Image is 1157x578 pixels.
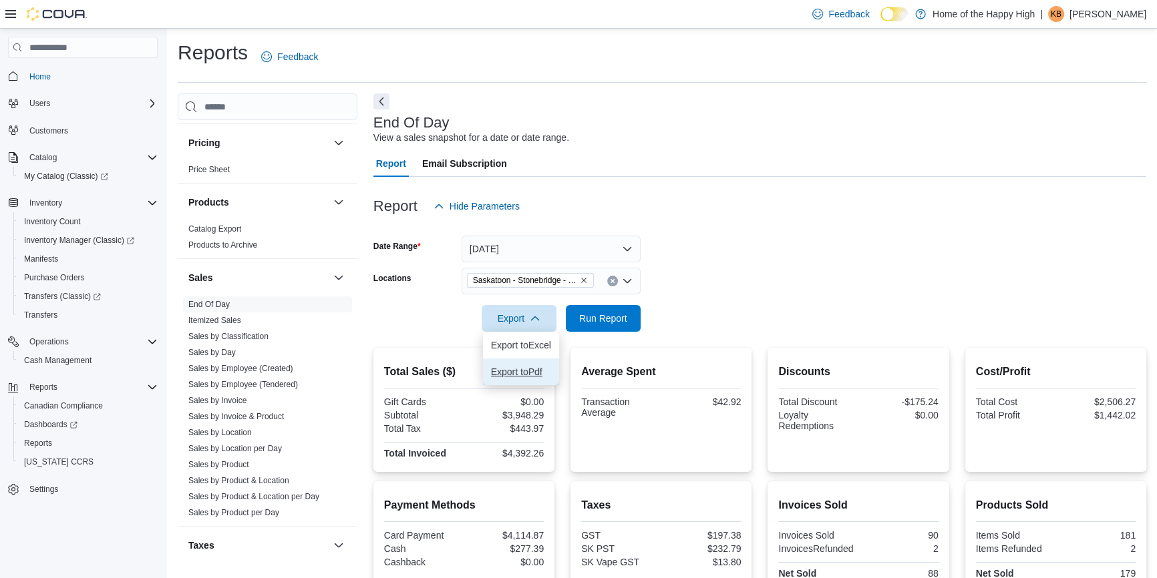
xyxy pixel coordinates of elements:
button: Catalog [3,148,163,167]
a: Customers [24,123,73,139]
h3: Products [188,196,229,209]
span: Purchase Orders [19,270,158,286]
div: Katelynd Bartelen [1048,6,1064,22]
span: Settings [24,481,158,497]
span: Sales by Day [188,347,236,358]
div: -$175.24 [861,396,939,407]
button: Run Report [566,305,641,332]
div: Total Discount [778,396,856,407]
span: Catalog [24,150,158,166]
a: Sales by Invoice & Product [188,412,284,421]
span: Operations [24,334,158,350]
span: Washington CCRS [19,454,158,470]
button: Remove Saskatoon - Stonebridge - Fire & Flower from selection in this group [580,276,588,284]
button: Reports [3,378,163,396]
div: Sales [178,296,357,526]
button: Sales [331,270,347,286]
div: $0.00 [861,410,939,420]
span: Sales by Product & Location per Day [188,491,319,502]
span: Users [24,95,158,111]
a: [US_STATE] CCRS [19,454,99,470]
a: Reports [19,435,57,451]
div: Total Cost [976,396,1053,407]
button: Users [24,95,55,111]
a: Products to Archive [188,240,257,250]
span: Hide Parameters [450,200,520,213]
button: Cash Management [13,351,163,370]
button: Products [331,194,347,210]
span: Run Report [579,312,627,325]
a: Cash Management [19,352,97,368]
h2: Cost/Profit [976,364,1136,380]
div: Total Profit [976,410,1053,420]
button: [US_STATE] CCRS [13,453,163,471]
button: Inventory Count [13,212,163,231]
span: Export to Pdf [491,366,551,377]
span: Sales by Location [188,427,252,438]
span: Feedback [277,50,318,63]
span: Dark Mode [880,21,881,22]
button: [DATE] [462,236,641,262]
div: $1,442.02 [1058,410,1136,420]
a: Sales by Product per Day [188,508,279,517]
div: InvoicesRefunded [778,543,856,554]
span: Customers [24,122,158,139]
button: Canadian Compliance [13,396,163,415]
span: Manifests [24,254,58,264]
span: Customers [29,125,68,136]
button: Home [3,66,163,85]
span: Transfers [19,307,158,323]
div: Pricing [178,162,357,183]
div: SK PST [581,543,659,554]
a: Price Sheet [188,165,230,174]
span: Dashboards [24,419,77,430]
div: $4,114.87 [466,530,544,541]
div: 2 [1058,543,1136,554]
h3: Pricing [188,136,220,150]
button: Settings [3,479,163,499]
button: Products [188,196,328,209]
button: Sales [188,271,328,284]
h3: Sales [188,271,213,284]
a: Canadian Compliance [19,398,108,414]
button: Operations [3,332,163,351]
a: Sales by Employee (Created) [188,364,293,373]
div: Items Refunded [976,543,1053,554]
button: Clear input [607,276,618,286]
span: End Of Day [188,299,230,310]
a: Home [24,69,56,85]
span: Export [490,305,548,332]
div: $0.00 [466,396,544,407]
span: Home [24,67,158,84]
button: Purchase Orders [13,268,163,287]
button: Catalog [24,150,62,166]
div: Subtotal [384,410,462,420]
div: $4,392.26 [466,448,544,459]
label: Date Range [373,241,421,252]
span: Inventory Count [19,214,158,230]
span: Price Sheet [188,164,230,175]
button: Export toPdf [483,358,559,385]
div: Transaction Average [581,396,659,418]
h3: Taxes [188,539,214,552]
button: Open list of options [622,276,633,286]
h2: Average Spent [581,364,741,380]
button: Reports [13,434,163,453]
a: Dashboards [13,415,163,434]
a: Sales by Product [188,460,249,469]
span: Sales by Classification [188,331,269,342]
button: Inventory [24,195,67,211]
span: Transfers [24,310,57,320]
span: Inventory [24,195,158,211]
div: SK Vape GST [581,557,659,567]
span: [US_STATE] CCRS [24,457,94,467]
a: My Catalog (Classic) [13,167,163,186]
a: Feedback [807,1,874,27]
a: Sales by Location per Day [188,444,282,453]
div: 2 [861,543,939,554]
span: Manifests [19,251,158,267]
span: Sales by Employee (Tendered) [188,379,298,390]
span: My Catalog (Classic) [24,171,108,182]
span: Export to Excel [491,340,551,350]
